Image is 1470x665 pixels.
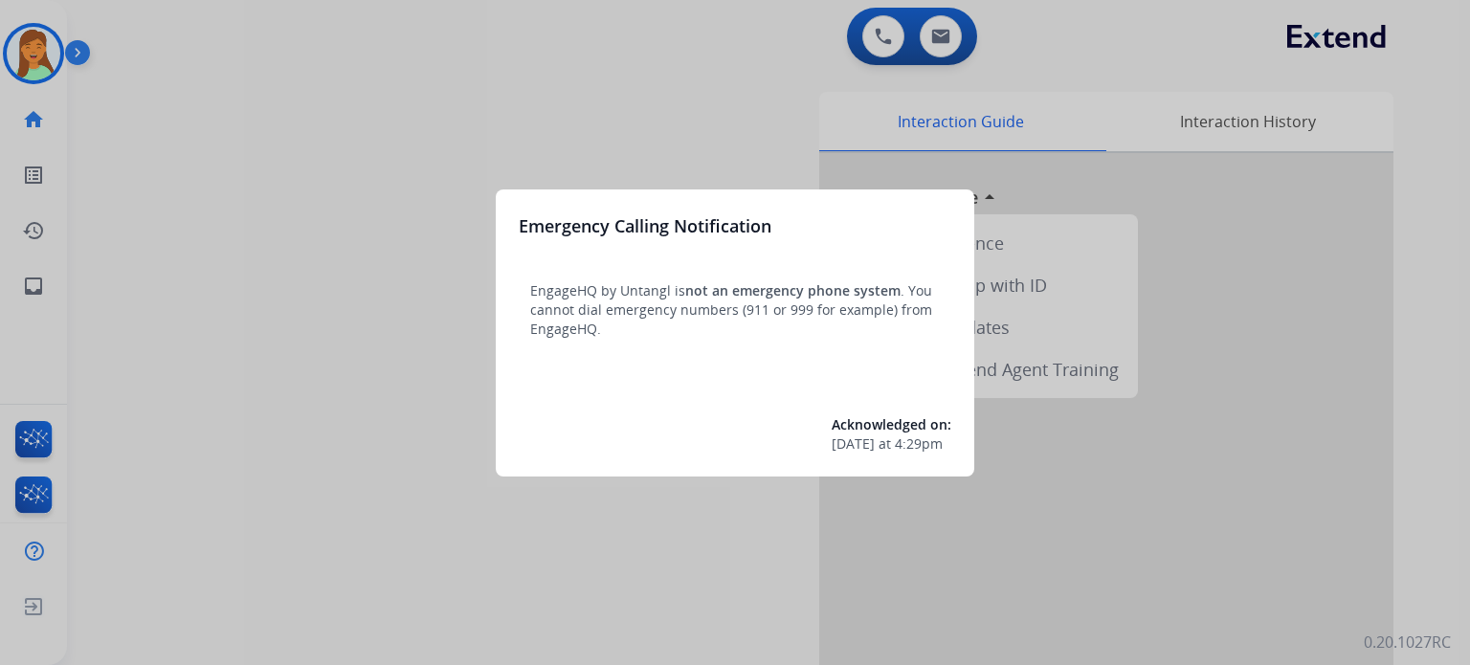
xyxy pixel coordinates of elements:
span: not an emergency phone system [685,281,901,299]
span: [DATE] [832,434,875,454]
p: EngageHQ by Untangl is . You cannot dial emergency numbers (911 or 999 for example) from EngageHQ. [530,281,940,339]
p: 0.20.1027RC [1364,631,1451,654]
h3: Emergency Calling Notification [519,212,771,239]
div: at [832,434,951,454]
span: Acknowledged on: [832,415,951,433]
span: 4:29pm [895,434,943,454]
